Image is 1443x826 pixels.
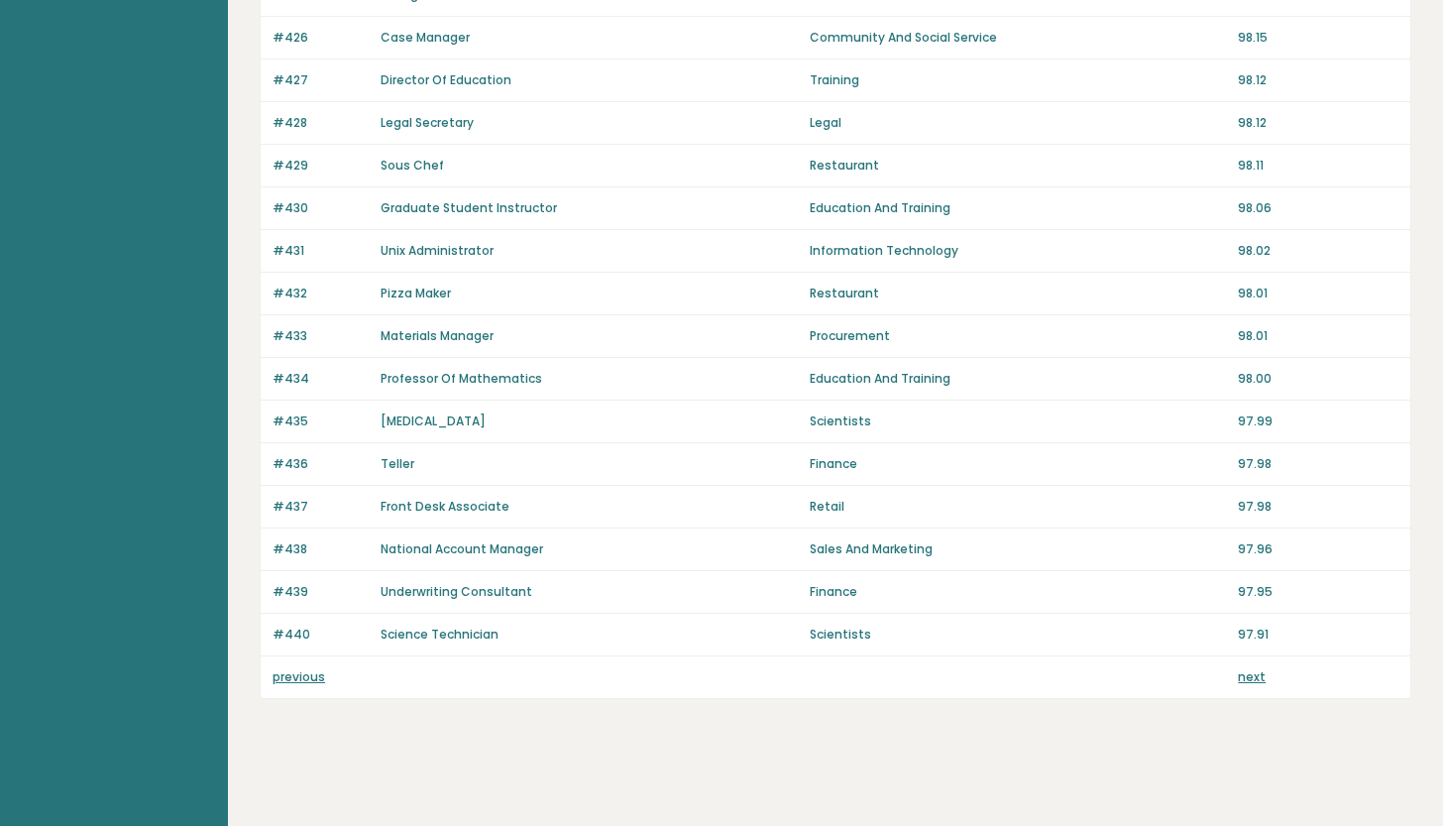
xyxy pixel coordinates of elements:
a: Professor Of Mathematics [381,370,542,387]
p: 98.01 [1238,327,1398,345]
a: Front Desk Associate [381,498,509,515]
a: Science Technician [381,626,499,643]
p: Education And Training [810,199,1227,217]
a: Legal Secretary [381,114,474,131]
p: Information Technology [810,242,1227,260]
p: 98.12 [1238,114,1398,132]
a: [MEDICAL_DATA] [381,413,486,429]
p: Restaurant [810,285,1227,302]
p: #428 [273,114,369,132]
a: Graduate Student Instructor [381,199,557,216]
p: 97.99 [1238,413,1398,430]
p: 97.95 [1238,583,1398,601]
a: Underwriting Consultant [381,583,532,600]
a: Case Manager [381,29,470,46]
a: next [1238,668,1266,685]
p: 97.98 [1238,455,1398,473]
p: 97.98 [1238,498,1398,516]
p: #436 [273,455,369,473]
a: Teller [381,455,414,472]
p: 98.11 [1238,157,1398,175]
a: Materials Manager [381,327,494,344]
p: #440 [273,626,369,644]
p: Training [810,71,1227,89]
p: 98.00 [1238,370,1398,388]
p: #438 [273,540,369,558]
a: Director Of Education [381,71,511,88]
p: 98.06 [1238,199,1398,217]
p: #429 [273,157,369,175]
p: #432 [273,285,369,302]
p: 98.15 [1238,29,1398,47]
p: #427 [273,71,369,89]
p: Retail [810,498,1227,516]
a: National Account Manager [381,540,543,557]
a: previous [273,668,325,685]
p: Education And Training [810,370,1227,388]
p: #431 [273,242,369,260]
p: Legal [810,114,1227,132]
p: 98.12 [1238,71,1398,89]
p: #435 [273,413,369,430]
p: Procurement [810,327,1227,345]
p: Finance [810,455,1227,473]
a: Pizza Maker [381,285,451,301]
p: 98.01 [1238,285,1398,302]
p: #430 [273,199,369,217]
p: Sales And Marketing [810,540,1227,558]
p: Restaurant [810,157,1227,175]
p: Finance [810,583,1227,601]
p: Scientists [810,626,1227,644]
p: 97.91 [1238,626,1398,644]
p: #433 [273,327,369,345]
p: Community And Social Service [810,29,1227,47]
a: Sous Chef [381,157,444,174]
p: #434 [273,370,369,388]
a: Unix Administrator [381,242,494,259]
p: 97.96 [1238,540,1398,558]
p: Scientists [810,413,1227,430]
p: #437 [273,498,369,516]
p: 98.02 [1238,242,1398,260]
p: #439 [273,583,369,601]
p: #426 [273,29,369,47]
